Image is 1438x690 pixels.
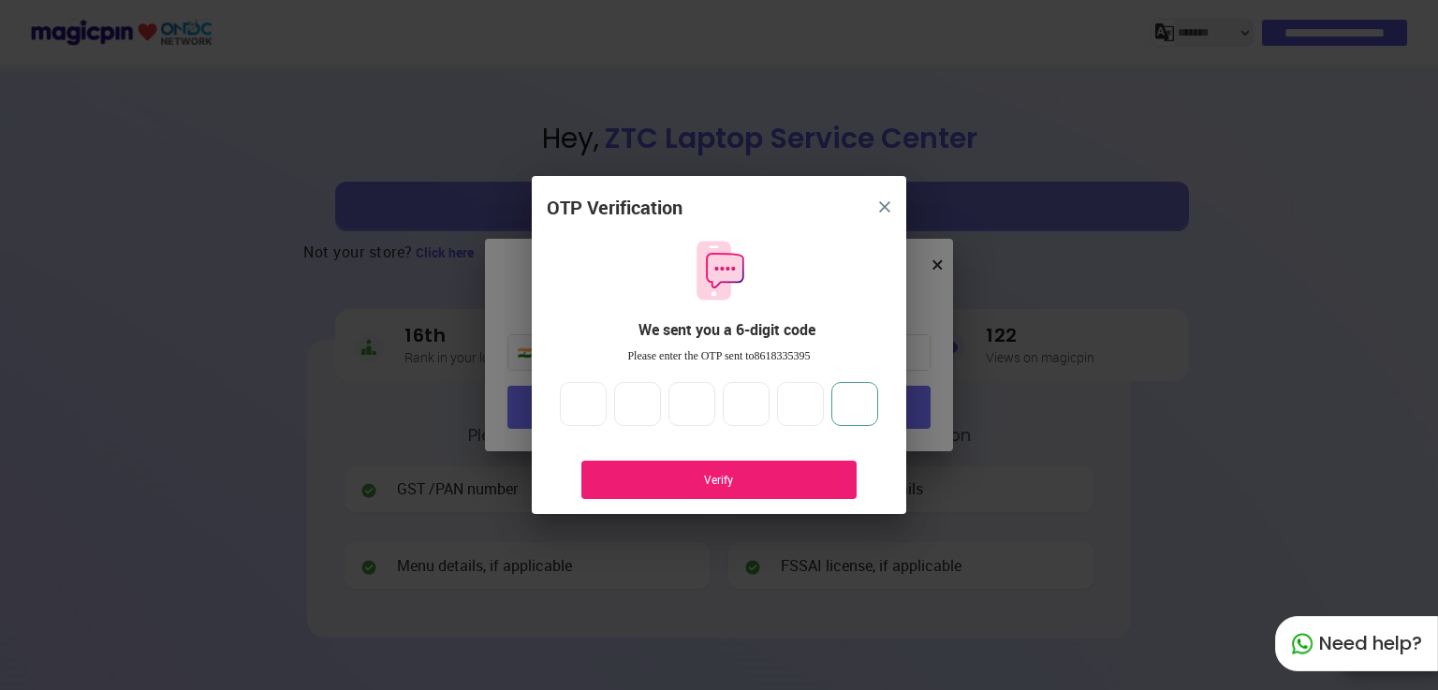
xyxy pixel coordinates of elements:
img: otpMessageIcon.11fa9bf9.svg [687,239,751,302]
div: OTP Verification [547,195,682,222]
div: We sent you a 6-digit code [562,319,891,341]
div: Need help? [1275,616,1438,671]
img: whatapp_green.7240e66a.svg [1291,633,1313,655]
img: 8zTxi7IzMsfkYqyYgBgfvSHvmzQA9juT1O3mhMgBDT8p5s20zMZ2JbefE1IEBlkXHwa7wAFxGwdILBLhkAAAAASUVORK5CYII= [879,201,890,213]
div: Verify [609,472,829,488]
div: Please enter the OTP sent to 8618335395 [547,348,891,364]
button: close [868,190,902,224]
